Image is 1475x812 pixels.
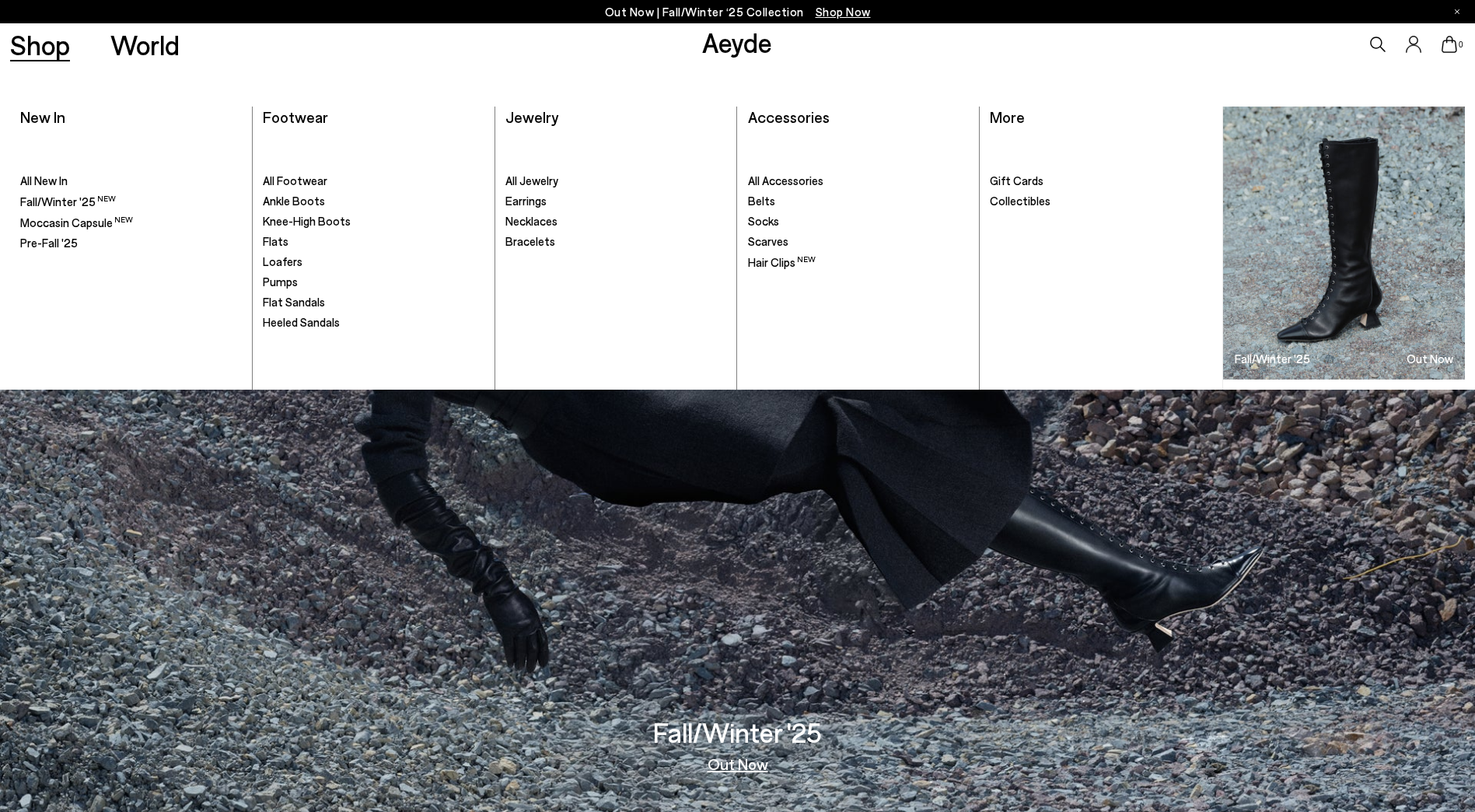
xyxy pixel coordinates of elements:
span: Moccasin Capsule [20,215,133,229]
h3: Out Now [1407,353,1453,365]
a: More [990,107,1025,126]
h3: Fall/Winter '25 [653,719,822,746]
span: Knee-High Boots [263,214,351,228]
span: Earrings [505,194,547,208]
h3: Fall/Winter '25 [1235,353,1310,365]
a: Heeled Sandals [263,315,484,331]
a: Ankle Boots [263,194,484,209]
a: Earrings [505,194,727,209]
a: Hair Clips [748,254,970,271]
span: All New In [20,173,68,187]
a: Knee-High Boots [263,214,484,229]
a: Loafers [263,254,484,270]
a: Fall/Winter '25 [20,194,242,210]
span: Hair Clips [748,255,816,269]
img: Group_1295_900x.jpg [1223,107,1465,380]
a: Flat Sandals [263,295,484,310]
span: Loafers [263,254,302,268]
span: Pumps [263,275,298,289]
span: Ankle Boots [263,194,325,208]
span: Flat Sandals [263,295,325,309]
span: Socks [748,214,779,228]
a: Footwear [263,107,328,126]
span: Navigate to /collections/new-in [816,5,871,19]
a: World [110,31,180,58]
a: Jewelry [505,107,558,126]
a: Aeyde [702,26,772,58]
span: Necklaces [505,214,557,228]
a: Pumps [263,275,484,290]
a: Shop [10,31,70,58]
a: All Accessories [748,173,970,189]
span: Scarves [748,234,788,248]
span: Pre-Fall '25 [20,236,78,250]
a: All New In [20,173,242,189]
a: All Jewelry [505,173,727,189]
a: Fall/Winter '25 Out Now [1223,107,1465,380]
span: All Footwear [263,173,327,187]
span: 0 [1457,40,1465,49]
a: Flats [263,234,484,250]
a: 0 [1442,36,1457,53]
span: Heeled Sandals [263,315,340,329]
span: Flats [263,234,288,248]
a: Accessories [748,107,830,126]
span: Bracelets [505,234,555,248]
a: Out Now [708,756,768,772]
span: Collectibles [990,194,1050,208]
a: Gift Cards [990,173,1212,189]
a: Moccasin Capsule [20,215,242,231]
span: All Jewelry [505,173,558,187]
a: Belts [748,194,970,209]
a: Collectibles [990,194,1212,209]
a: Scarves [748,234,970,250]
span: Gift Cards [990,173,1043,187]
a: Pre-Fall '25 [20,236,242,251]
a: Bracelets [505,234,727,250]
span: All Accessories [748,173,823,187]
a: Necklaces [505,214,727,229]
a: New In [20,107,65,126]
a: All Footwear [263,173,484,189]
p: Out Now | Fall/Winter ‘25 Collection [605,2,871,22]
span: Belts [748,194,775,208]
span: Fall/Winter '25 [20,194,116,208]
a: Socks [748,214,970,229]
